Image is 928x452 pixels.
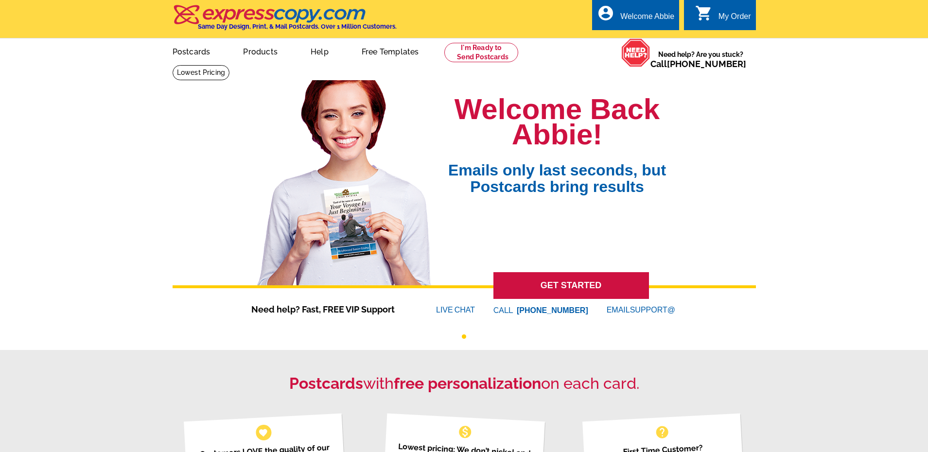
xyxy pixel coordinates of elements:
[650,50,751,69] span: Need help? Are you stuck?
[436,304,455,316] font: LIVE
[667,59,746,69] a: [PHONE_NUMBER]
[438,147,677,195] span: Emails only last seconds, but Postcards bring results
[173,374,756,393] h2: with on each card.
[597,4,614,22] i: account_circle
[295,39,344,62] a: Help
[654,424,670,440] span: help
[695,4,713,22] i: shopping_cart
[462,334,466,339] button: 1 of 1
[258,427,268,437] span: favorite
[621,38,650,67] img: help
[438,97,677,147] h1: Welcome Back Abbie!
[173,12,397,30] a: Same Day Design, Print, & Mail Postcards. Over 1 Million Customers.
[695,11,751,23] a: shopping_cart My Order
[228,39,293,62] a: Products
[251,303,407,316] span: Need help? Fast, FREE VIP Support
[394,374,541,392] strong: free personalization
[289,374,363,392] strong: Postcards
[436,306,475,314] a: LIVECHAT
[457,424,473,440] span: monetization_on
[493,272,649,299] a: GET STARTED
[620,12,674,26] div: Welcome Abbie
[346,39,435,62] a: Free Templates
[630,304,677,316] font: SUPPORT@
[650,59,746,69] span: Call
[198,23,397,30] h4: Same Day Design, Print, & Mail Postcards. Over 1 Million Customers.
[251,72,438,285] img: welcome-back-logged-in.png
[718,12,751,26] div: My Order
[157,39,226,62] a: Postcards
